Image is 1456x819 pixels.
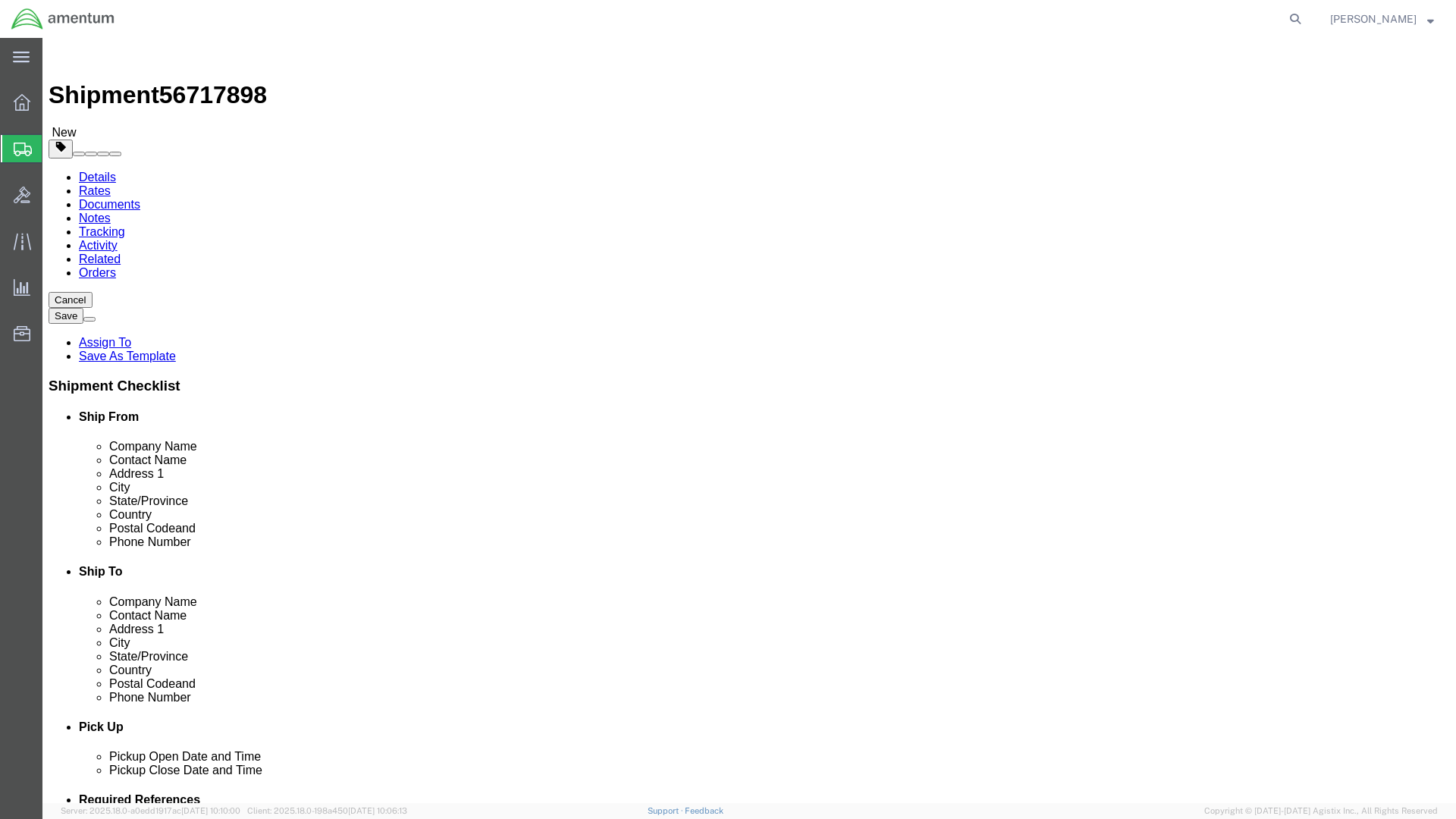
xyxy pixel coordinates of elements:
span: Cienna Green [1330,11,1417,27]
button: [PERSON_NAME] [1329,10,1435,28]
img: logo [11,8,115,30]
span: Client: 2025.18.0-198a450 [247,806,407,815]
iframe: FS Legacy Container [42,38,1456,803]
a: Support [648,806,686,815]
span: [DATE] 10:10:00 [181,806,240,815]
span: Server: 2025.18.0-a0edd1917ac [61,806,240,815]
a: Feedback [685,806,723,815]
span: [DATE] 10:06:13 [348,806,407,815]
span: Copyright © [DATE]-[DATE] Agistix Inc., All Rights Reserved [1204,805,1438,817]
